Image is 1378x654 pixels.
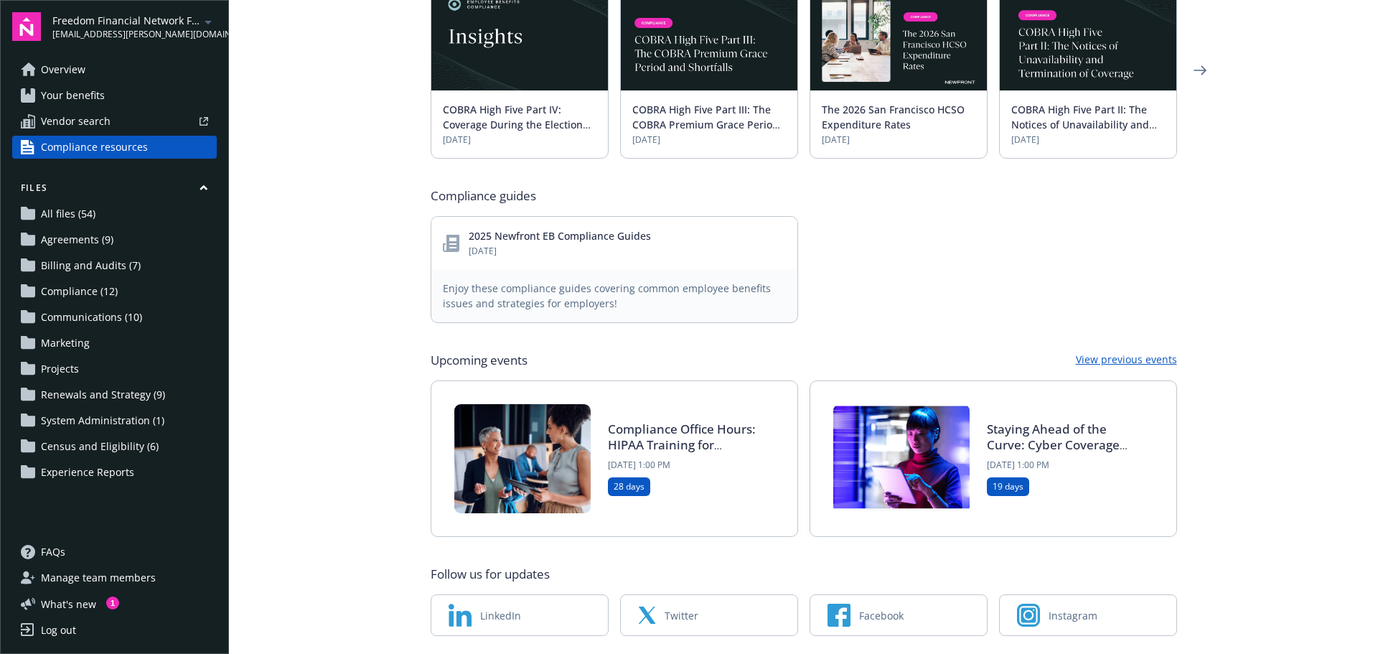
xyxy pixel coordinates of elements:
[431,352,528,369] span: Upcoming events
[608,459,757,472] span: [DATE] 1:00 PM
[12,136,217,159] a: Compliance resources
[41,435,159,458] span: Census and Eligibility (6)
[12,566,217,589] a: Manage team members
[12,58,217,81] a: Overview
[12,306,217,329] a: Communications (10)
[12,280,217,303] a: Compliance (12)
[632,103,779,146] a: COBRA High Five Part III: The COBRA Premium Grace Period and Shortfalls
[12,254,217,277] a: Billing and Audits (7)
[200,13,217,30] a: arrowDropDown
[810,594,988,636] a: Facebook
[443,103,583,146] a: COBRA High Five Part IV: Coverage During the Election and Premium Period
[41,409,164,432] span: System Administration (1)
[41,541,65,564] span: FAQs
[41,461,134,484] span: Experience Reports
[12,332,217,355] a: Marketing
[41,280,118,303] span: Compliance (12)
[443,134,596,146] span: [DATE]
[12,202,217,225] a: All files (54)
[12,461,217,484] a: Experience Reports
[859,608,904,623] span: Facebook
[41,619,76,642] div: Log out
[41,597,96,612] span: What ' s new
[822,103,965,131] a: The 2026 San Francisco HCSO Expenditure Rates
[1049,608,1097,623] span: Instagram
[454,404,591,513] img: Blog+Card Image - Compliance Ofc Hrs - HIPAA Training.jpg
[12,12,41,41] img: navigator-logo.svg
[665,608,698,623] span: Twitter
[12,409,217,432] a: System Administration (1)
[41,383,165,406] span: Renewals and Strategy (9)
[431,594,609,636] a: LinkedIn
[614,480,645,493] span: 28 days
[12,597,119,612] button: What's new1
[1011,103,1149,146] a: COBRA High Five Part II: The Notices of Unavailability and Termination of Coverage
[12,110,217,133] a: Vendor search
[469,245,651,258] span: [DATE]
[620,594,798,636] a: Twitter
[12,84,217,107] a: Your benefits
[52,13,200,28] span: Freedom Financial Network Funding, LLC
[52,12,217,41] button: Freedom Financial Network Funding, LLC[EMAIL_ADDRESS][PERSON_NAME][DOMAIN_NAME]arrowDropDown
[12,228,217,251] a: Agreements (9)
[12,435,217,458] a: Census and Eligibility (6)
[1011,134,1165,146] span: [DATE]
[12,182,217,200] button: Files
[41,254,141,277] span: Billing and Audits (7)
[41,566,156,589] span: Manage team members
[41,332,90,355] span: Marketing
[1189,59,1211,82] a: Next
[1076,352,1177,369] a: View previous events
[12,541,217,564] a: FAQs
[993,480,1023,493] span: 19 days
[987,459,1136,472] span: [DATE] 1:00 PM
[41,228,113,251] span: Agreements (9)
[41,84,105,107] span: Your benefits
[443,281,786,311] span: Enjoy these compliance guides covering common employee benefits issues and strategies for employers!
[999,594,1177,636] a: Instagram
[41,358,79,380] span: Projects
[833,404,970,513] img: Cyber Webinar Hero Image.png
[822,134,975,146] span: [DATE]
[431,187,536,205] span: Compliance guides
[480,608,521,623] span: LinkedIn
[106,597,119,609] div: 1
[41,58,85,81] span: Overview
[431,566,550,583] span: Follow us for updates
[41,202,95,225] span: All files (54)
[987,421,1120,469] a: Staying Ahead of the Curve: Cyber Coverage for [DATE] Threats
[41,306,142,329] span: Communications (10)
[12,383,217,406] a: Renewals and Strategy (9)
[41,110,111,133] span: Vendor search
[469,229,651,243] a: 2025 Newfront EB Compliance Guides
[41,136,148,159] span: Compliance resources
[52,28,200,41] span: [EMAIL_ADDRESS][PERSON_NAME][DOMAIN_NAME]
[12,358,217,380] a: Projects
[632,134,786,146] span: [DATE]
[608,421,756,469] a: Compliance Office Hours: HIPAA Training for Employers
